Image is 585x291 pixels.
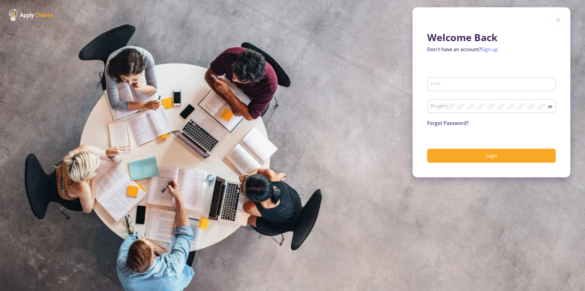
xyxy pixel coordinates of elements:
a: Sign up [481,46,498,53]
img: ApplyChance Logo [9,9,53,21]
button: Login [427,149,556,163]
p: Don't have an account? [427,46,556,53]
img: close icon [551,13,565,27]
span: Login [486,153,497,159]
h1: Welcome Back [427,32,556,43]
a: Forgot Password? [427,120,469,126]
